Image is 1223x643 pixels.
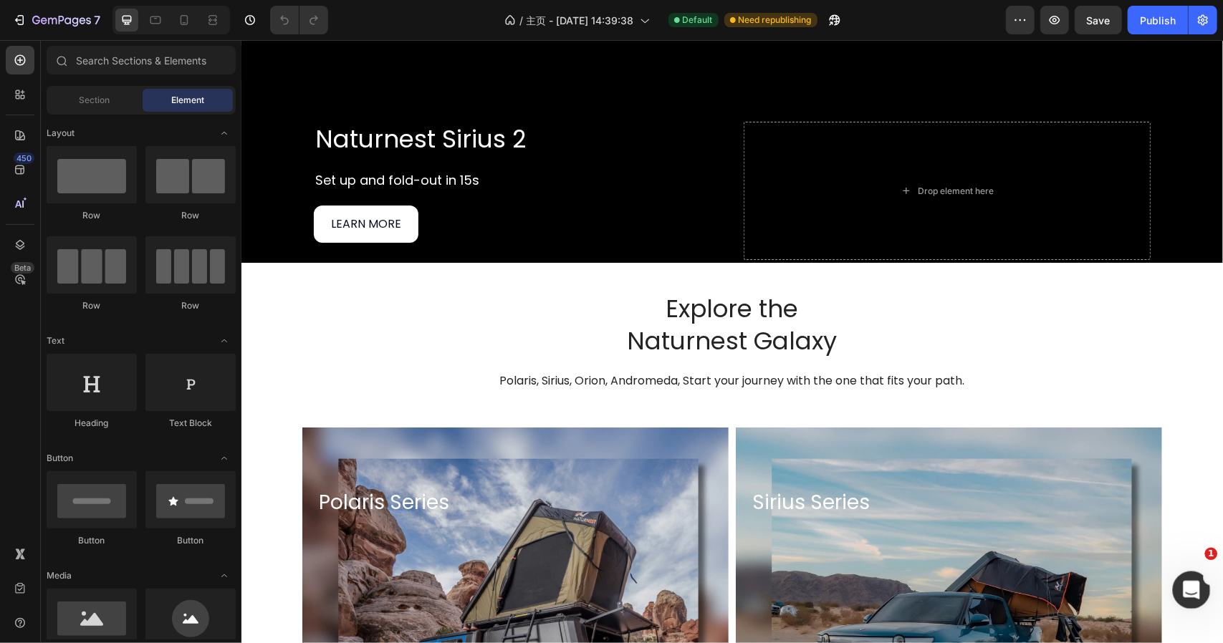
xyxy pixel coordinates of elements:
span: Need republishing [739,14,812,26]
div: Undo/Redo [270,6,328,34]
div: Publish [1140,13,1176,28]
div: Row [47,299,137,312]
div: Row [145,209,236,222]
iframe: Design area [241,40,1223,643]
input: Search Sections & Elements [47,46,236,74]
button: Publish [1128,6,1188,34]
span: 1 [1205,548,1218,561]
span: Text [47,334,64,347]
span: Element [171,94,204,107]
button: 7 [6,6,107,34]
span: Section [80,94,110,107]
span: Toggle open [213,329,236,352]
div: Row [145,299,236,312]
span: Toggle open [213,447,236,470]
div: Row [47,209,137,222]
h3: Polaris Series [76,448,472,477]
span: 主页 - [DATE] 14:39:38 [527,13,634,28]
span: Default [683,14,713,26]
span: Button [47,452,73,465]
div: Drop element here [676,145,752,157]
p: Polaris, Sirius, Orion, Andromeda, Start your journey with the one that fits your path. [62,331,919,352]
span: Layout [47,127,75,140]
span: Toggle open [213,122,236,145]
h3: Sirius Series [509,448,906,477]
span: Save [1087,14,1111,26]
div: Button [145,534,236,547]
div: Button [47,534,137,547]
h2: Explore the Naturnest Galaxy [61,251,921,317]
div: 450 [14,153,34,164]
span: Toggle open [213,564,236,587]
div: Text Block [145,417,236,430]
p: 7 [94,11,100,29]
div: Beta [11,262,34,274]
button: Save [1075,6,1122,34]
div: Heading [47,417,137,430]
span: / [520,13,524,28]
iframe: Intercom live chat [1173,571,1211,609]
span: Media [47,569,72,582]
